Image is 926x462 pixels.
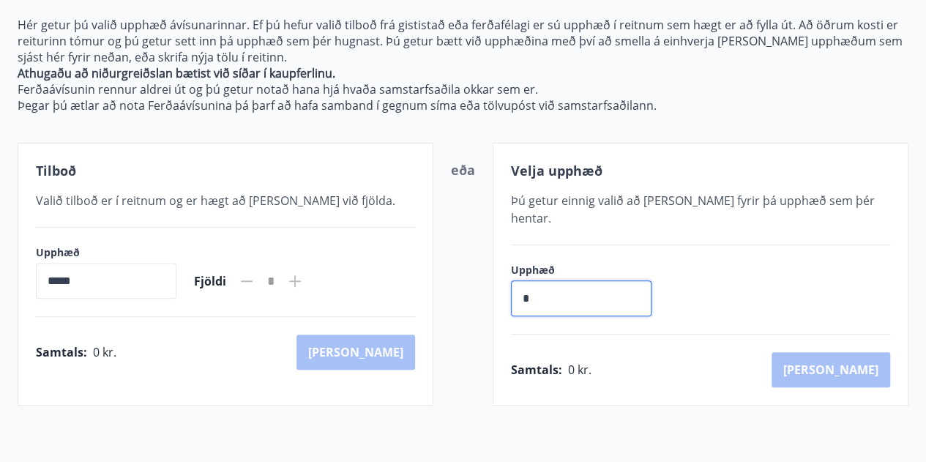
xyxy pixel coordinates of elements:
[511,162,602,179] span: Velja upphæð
[18,17,908,65] p: Hér getur þú valið upphæð ávísunarinnar. Ef þú hefur valið tilboð frá gististað eða ferðafélagi e...
[511,193,875,226] span: Þú getur einnig valið að [PERSON_NAME] fyrir þá upphæð sem þér hentar.
[511,362,562,378] span: Samtals :
[36,162,76,179] span: Tilboð
[568,362,591,378] span: 0 kr.
[18,97,908,113] p: Þegar þú ætlar að nota Ferðaávísunina þá þarf að hafa samband í gegnum síma eða tölvupóst við sam...
[36,344,87,360] span: Samtals :
[93,344,116,360] span: 0 kr.
[18,65,335,81] strong: Athugaðu að niðurgreiðslan bætist við síðar í kaupferlinu.
[18,81,908,97] p: Ferðaávísunin rennur aldrei út og þú getur notað hana hjá hvaða samstarfsaðila okkar sem er.
[36,245,176,260] label: Upphæð
[511,263,666,277] label: Upphæð
[451,161,475,179] span: eða
[36,193,395,209] span: Valið tilboð er í reitnum og er hægt að [PERSON_NAME] við fjölda.
[194,273,226,289] span: Fjöldi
